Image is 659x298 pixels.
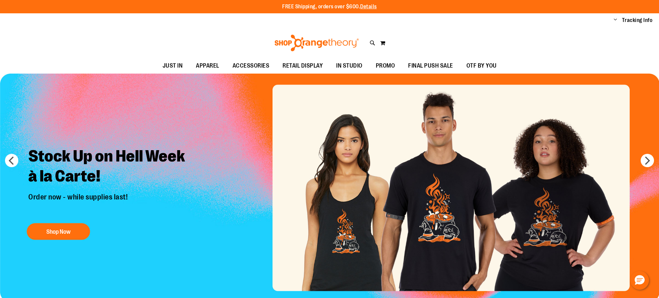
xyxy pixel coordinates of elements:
span: RETAIL DISPLAY [283,58,323,73]
a: Tracking Info [622,17,653,24]
a: JUST IN [156,58,190,74]
a: OTF BY YOU [460,58,503,74]
h2: Stock Up on Hell Week à la Carte! [23,141,197,193]
span: JUST IN [163,58,183,73]
button: Hello, have a question? Let’s chat. [630,271,649,290]
a: FINAL PUSH SALE [401,58,460,74]
p: FREE Shipping, orders over $600. [282,3,377,11]
a: RETAIL DISPLAY [276,58,329,74]
span: APPAREL [196,58,219,73]
span: PROMO [376,58,395,73]
button: Shop Now [27,223,90,240]
span: IN STUDIO [336,58,362,73]
button: Account menu [614,17,617,24]
span: OTF BY YOU [466,58,497,73]
span: FINAL PUSH SALE [408,58,453,73]
a: ACCESSORIES [226,58,276,74]
a: Details [360,4,377,10]
button: next [641,154,654,167]
a: Stock Up on Hell Week à la Carte! Order now - while supplies last! Shop Now [23,141,197,243]
a: IN STUDIO [329,58,369,74]
a: PROMO [369,58,402,74]
span: ACCESSORIES [233,58,270,73]
img: Shop Orangetheory [274,35,360,51]
a: APPAREL [189,58,226,74]
p: Order now - while supplies last! [23,193,197,216]
button: prev [5,154,18,167]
